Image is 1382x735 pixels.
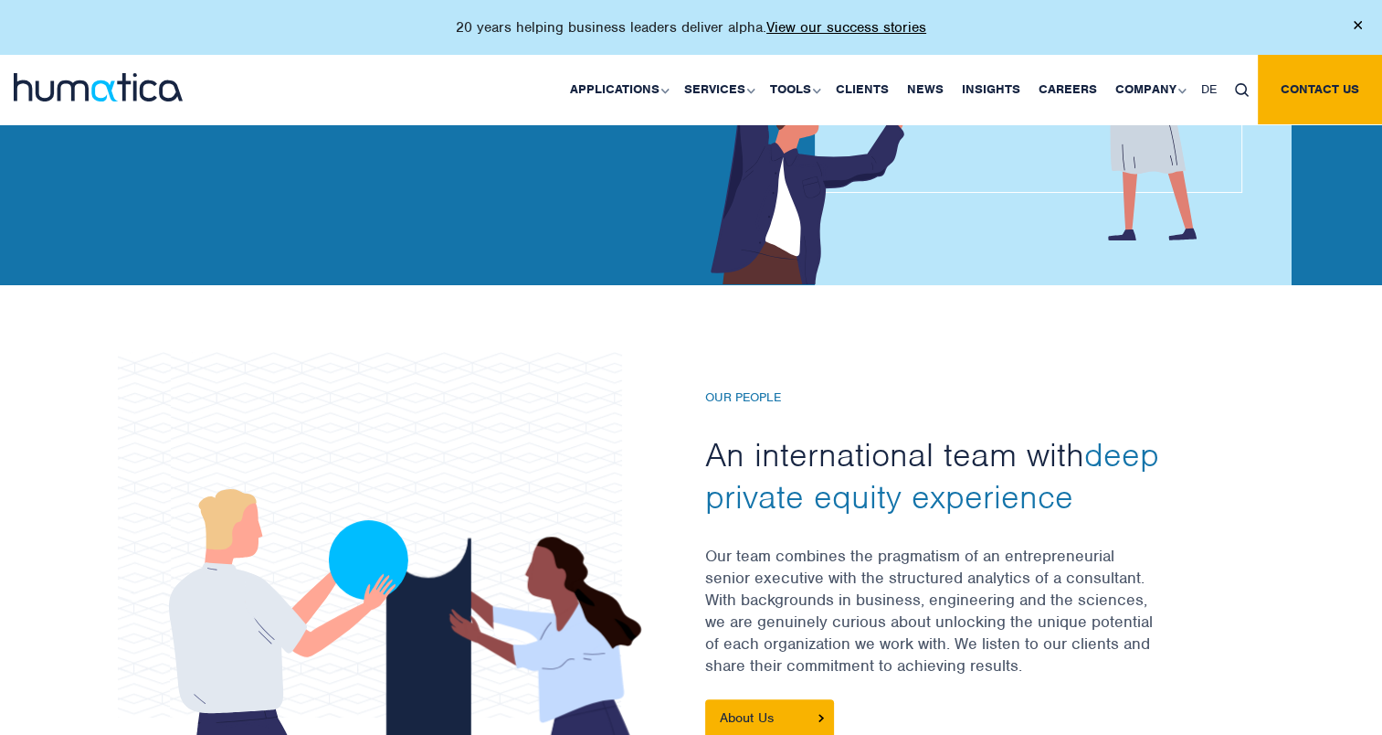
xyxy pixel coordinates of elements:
a: Insights [953,55,1029,124]
a: View our success stories [766,18,926,37]
a: News [898,55,953,124]
span: DE [1201,81,1217,97]
p: Our team combines the pragmatism of an entrepreneurial senior executive with the structured analy... [705,545,1198,699]
img: search_icon [1235,83,1249,97]
img: About Us [818,714,824,722]
a: Contact us [1258,55,1382,124]
p: 20 years helping business leaders deliver alpha. [456,18,926,37]
img: logo [14,73,183,101]
h2: An international team with [705,433,1198,517]
h6: Our People [705,390,1198,406]
a: Careers [1029,55,1106,124]
a: Services [675,55,761,124]
a: Applications [561,55,675,124]
a: Clients [827,55,898,124]
a: Tools [761,55,827,124]
a: DE [1192,55,1226,124]
a: Company [1106,55,1192,124]
span: deep private equity experience [705,433,1159,517]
